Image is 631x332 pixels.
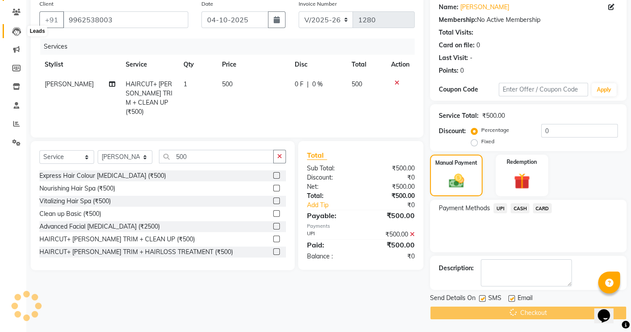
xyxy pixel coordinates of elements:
[39,171,166,180] div: Express Hair Colour [MEDICAL_DATA] (₹500)
[439,28,473,37] div: Total Visits:
[361,191,421,201] div: ₹500.00
[439,41,475,50] div: Card on file:
[361,240,421,250] div: ₹500.00
[346,55,386,74] th: Total
[439,53,468,63] div: Last Visit:
[439,264,474,273] div: Description:
[439,111,479,120] div: Service Total:
[39,11,64,28] button: +91
[39,235,195,244] div: HAIRCUT+ [PERSON_NAME] TRIM + CLEAN UP (₹500)
[592,83,617,96] button: Apply
[439,127,466,136] div: Discount:
[361,164,421,173] div: ₹500.00
[361,173,421,182] div: ₹0
[295,80,303,89] span: 0 F
[39,184,115,193] div: Nourishing Hair Spa (₹500)
[507,158,537,166] label: Redemption
[300,182,361,191] div: Net:
[300,210,361,221] div: Payable:
[361,230,421,239] div: ₹500.00
[499,83,588,96] input: Enter Offer / Coupon Code
[39,247,233,257] div: HAIRCUT+ [PERSON_NAME] TRIM + HAIRLOSS TREATMENT (₹500)
[39,209,101,219] div: Clean up Basic (₹500)
[352,80,362,88] span: 500
[361,210,421,221] div: ₹500.00
[439,3,458,12] div: Name:
[312,80,323,89] span: 0 %
[509,171,535,191] img: _gift.svg
[439,15,477,25] div: Membership:
[488,293,501,304] span: SMS
[439,85,498,94] div: Coupon Code
[439,204,490,213] span: Payment Methods
[39,55,120,74] th: Stylist
[300,201,371,210] a: Add Tip
[460,3,509,12] a: [PERSON_NAME]
[307,80,309,89] span: |
[481,138,494,145] label: Fixed
[289,55,346,74] th: Disc
[222,80,233,88] span: 500
[444,172,469,190] img: _cash.svg
[307,151,327,160] span: Total
[371,201,421,210] div: ₹0
[439,66,458,75] div: Points:
[482,111,505,120] div: ₹500.00
[178,55,217,74] th: Qty
[460,66,464,75] div: 0
[217,55,290,74] th: Price
[63,11,188,28] input: Search by Name/Mobile/Email/Code
[386,55,415,74] th: Action
[533,203,552,213] span: CARD
[45,80,94,88] span: [PERSON_NAME]
[430,293,476,304] span: Send Details On
[476,41,480,50] div: 0
[159,150,274,163] input: Search or Scan
[300,252,361,261] div: Balance :
[511,203,529,213] span: CASH
[361,252,421,261] div: ₹0
[28,26,47,36] div: Leads
[40,39,421,55] div: Services
[300,191,361,201] div: Total:
[470,53,472,63] div: -
[300,240,361,250] div: Paid:
[183,80,187,88] span: 1
[39,222,160,231] div: Advanced Facial [MEDICAL_DATA] (₹2500)
[361,182,421,191] div: ₹500.00
[435,159,477,167] label: Manual Payment
[307,223,415,230] div: Payments
[300,230,361,239] div: UPI
[300,173,361,182] div: Discount:
[494,203,507,213] span: UPI
[126,80,173,116] span: HAIRCUT+ [PERSON_NAME] TRIM + CLEAN UP (₹500)
[120,55,178,74] th: Service
[481,126,509,134] label: Percentage
[300,164,361,173] div: Sub Total:
[439,15,618,25] div: No Active Membership
[518,293,532,304] span: Email
[594,297,622,323] iframe: chat widget
[39,197,111,206] div: Vitalizing Hair Spa (₹500)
